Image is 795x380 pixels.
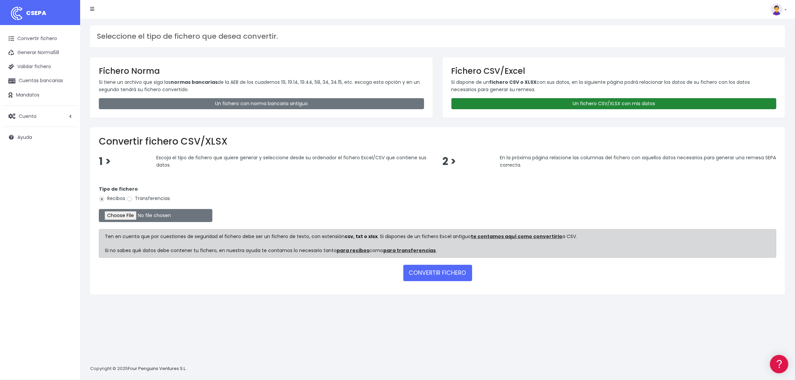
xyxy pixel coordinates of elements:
[7,95,127,105] a: Problemas habituales
[7,74,127,80] div: Convertir ficheros
[3,88,77,102] a: Mandatos
[3,32,77,46] a: Convertir fichero
[7,160,127,167] div: Programadores
[337,247,370,254] a: para recibos
[7,179,127,190] button: Contáctanos
[3,74,77,88] a: Cuentas bancarias
[171,79,218,85] strong: normas bancarias
[7,116,127,126] a: Perfiles de empresas
[451,66,777,76] h3: Fichero CSV/Excel
[345,233,378,240] strong: csv, txt o xlsx
[7,133,127,139] div: Facturación
[3,46,77,60] a: Generar Norma58
[128,365,186,372] a: Four Penguins Ventures S.L.
[489,79,537,85] strong: fichero CSV o XLSX
[19,113,36,119] span: Cuenta
[384,247,436,254] a: para transferencias
[7,57,127,67] a: Información general
[17,134,32,141] span: Ayuda
[7,171,127,181] a: API
[90,365,187,372] p: Copyright © 2025 .
[99,195,125,202] label: Recibos
[99,78,424,93] p: Si tiene un archivo que siga las de la AEB de los cuadernos 19, 19.14, 19.44, 58, 34, 34.15, etc....
[127,195,170,202] label: Transferencias
[3,60,77,74] a: Validar fichero
[99,154,111,169] span: 1 >
[7,84,127,95] a: Formatos
[442,154,456,169] span: 2 >
[451,78,777,93] p: Si dispone de un con sus datos, en la siguiente página podrá relacionar los datos de su fichero c...
[3,109,77,123] a: Cuenta
[7,46,127,53] div: Información general
[7,143,127,154] a: General
[99,136,776,147] h2: Convertir fichero CSV/XLSX
[451,98,777,109] a: Un fichero CSV/XLSX con mis datos
[403,265,472,281] button: CONVERTIR FICHERO
[26,9,46,17] span: CSEPA
[3,130,77,144] a: Ayuda
[471,233,563,240] a: te contamos aquí como convertirlo
[92,192,129,199] a: POWERED BY ENCHANT
[99,229,776,258] div: Ten en cuenta que por cuestiones de seguridad el fichero debe ser un fichero de texto, con extens...
[8,5,25,22] img: logo
[156,154,427,168] span: Escoja el tipo de fichero que quiere generar y seleccione desde su ordenador el fichero Excel/CSV...
[7,105,127,116] a: Videotutoriales
[99,98,424,109] a: Un fichero con norma bancaria antiguo
[500,154,776,168] span: En la próxima página relacione las columnas del fichero con aquellos datos necesarios para genera...
[97,32,778,41] h3: Seleccione el tipo de fichero que desea convertir.
[99,66,424,76] h3: Fichero Norma
[99,186,138,192] strong: Tipo de fichero
[771,3,783,15] img: profile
